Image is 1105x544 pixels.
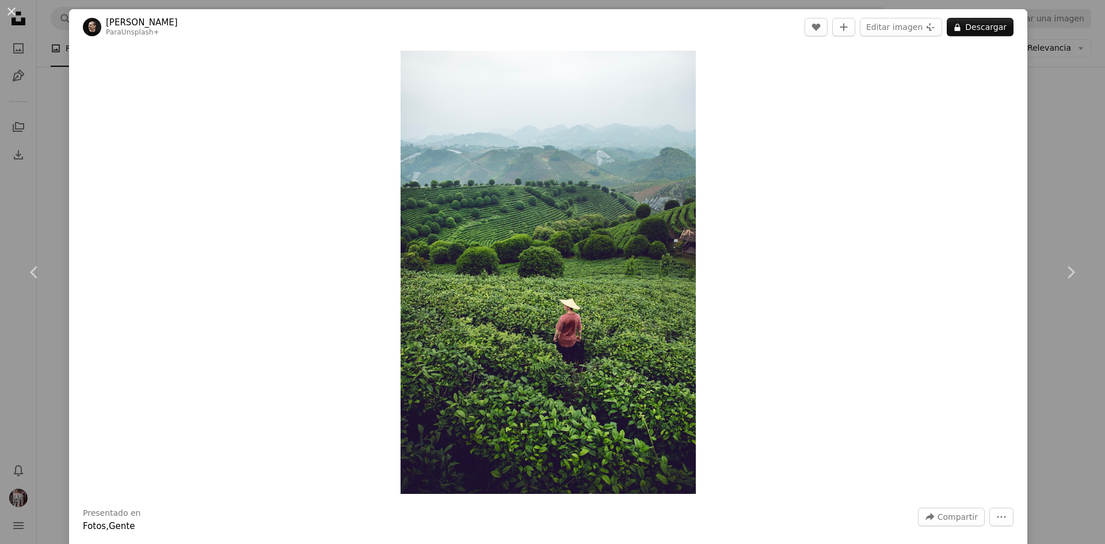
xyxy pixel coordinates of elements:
[106,17,178,28] a: [PERSON_NAME]
[83,521,106,531] a: Fotos
[1036,217,1105,328] a: Siguiente
[121,28,159,36] a: Unsplash+
[832,18,855,36] button: Añade a la colección
[106,28,178,37] div: Para
[83,18,101,36] img: Ve al perfil de Joshua Earle
[938,508,978,526] span: Compartir
[947,18,1013,36] button: Descargar
[401,51,696,494] img: Una persona arrodillada en un campo de plantas verdes
[83,508,141,519] h3: Presentado en
[106,521,109,531] span: ,
[860,18,942,36] button: Editar imagen
[805,18,828,36] button: Me gusta
[989,508,1013,526] button: Más acciones
[109,521,135,531] a: Gente
[401,51,696,494] button: Ampliar en esta imagen
[918,508,985,526] button: Compartir esta imagen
